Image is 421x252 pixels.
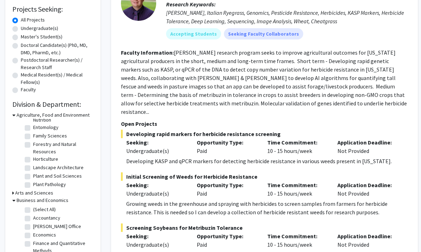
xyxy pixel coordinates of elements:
span: Initial Screening of Weeds for Herbicide Resistance [121,172,408,181]
p: Opportunity Type: [197,181,257,189]
div: 10 - 15 hours/week [262,232,332,249]
label: Plant and Soil Sciences [33,172,82,180]
b: Faculty Information: [121,49,174,56]
label: Landscape Architecture [33,164,84,171]
div: Paid [191,181,262,198]
label: Accountancy [33,214,60,222]
h2: Projects Seeking: [12,5,93,13]
div: Paid [191,232,262,249]
span: Developing rapid markers for herbicide resistance screening [121,130,408,138]
p: Application Deadline: [337,181,397,189]
iframe: Chat [5,220,30,247]
h3: Agriculture, Food and Environment [17,111,90,119]
label: Master's Student(s) [21,33,62,41]
div: 10 - 15 hours/week [262,138,332,155]
p: Open Projects [121,119,408,128]
p: Time Commitment: [267,138,327,147]
label: Undergraduate(s) [21,25,58,32]
label: (Select All) [33,206,56,213]
p: Growing weeds in the greenhouse and spraying with herbicides to screen samples from farmers for h... [126,199,408,216]
div: 10 - 15 hours/week [262,181,332,198]
label: Postdoctoral Researcher(s) / Research Staff [21,56,93,71]
label: Entomology [33,124,59,131]
p: Opportunity Type: [197,138,257,147]
div: Undergraduate(s) [126,147,186,155]
label: Forestry and Natural Resources [33,141,92,155]
p: Time Commitment: [267,181,327,189]
div: Undergraduate(s) [126,189,186,198]
div: Not Provided [332,232,403,249]
p: Application Deadline: [337,138,397,147]
fg-read-more: [PERSON_NAME] research program seeks to improve agricultural outcomes for [US_STATE] agricultural... [121,49,407,115]
label: Economics [33,231,56,239]
p: Seeking: [126,138,186,147]
div: [PERSON_NAME], Italian Ryegrass, Genomics, Pesticide Resistance, Herbicides, KASP Markers, Herbic... [166,8,408,25]
label: All Projects [21,16,45,24]
p: Developing KASP and qPCR markers for detecting herbicide resistance in various weeds present in [... [126,157,408,165]
mat-chip: Accepting Students [166,28,221,39]
h3: Arts and Sciences [15,189,53,197]
label: Family Sciences [33,132,67,140]
p: Seeking: [126,181,186,189]
label: Doctoral Candidate(s) (PhD, MD, DMD, PharmD, etc.) [21,42,93,56]
h3: Business and Economics [17,197,68,204]
b: Research Keywords: [166,1,216,8]
label: Plant Pathology [33,181,66,188]
span: Screening Soybeans for Metribuzin Tolerance [121,223,408,232]
div: Undergraduate(s) [126,240,186,249]
h2: Division & Department: [12,100,93,109]
label: Faculty [21,86,36,93]
label: Medical Resident(s) / Medical Fellow(s) [21,71,93,86]
p: Application Deadline: [337,232,397,240]
p: Seeking: [126,232,186,240]
label: Horticulture [33,155,58,163]
div: Paid [191,138,262,155]
div: Not Provided [332,181,403,198]
p: Time Commitment: [267,232,327,240]
p: Opportunity Type: [197,232,257,240]
div: Not Provided [332,138,403,155]
label: [PERSON_NAME] Office [33,223,81,230]
mat-chip: Seeking Faculty Collaborators [224,28,303,39]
